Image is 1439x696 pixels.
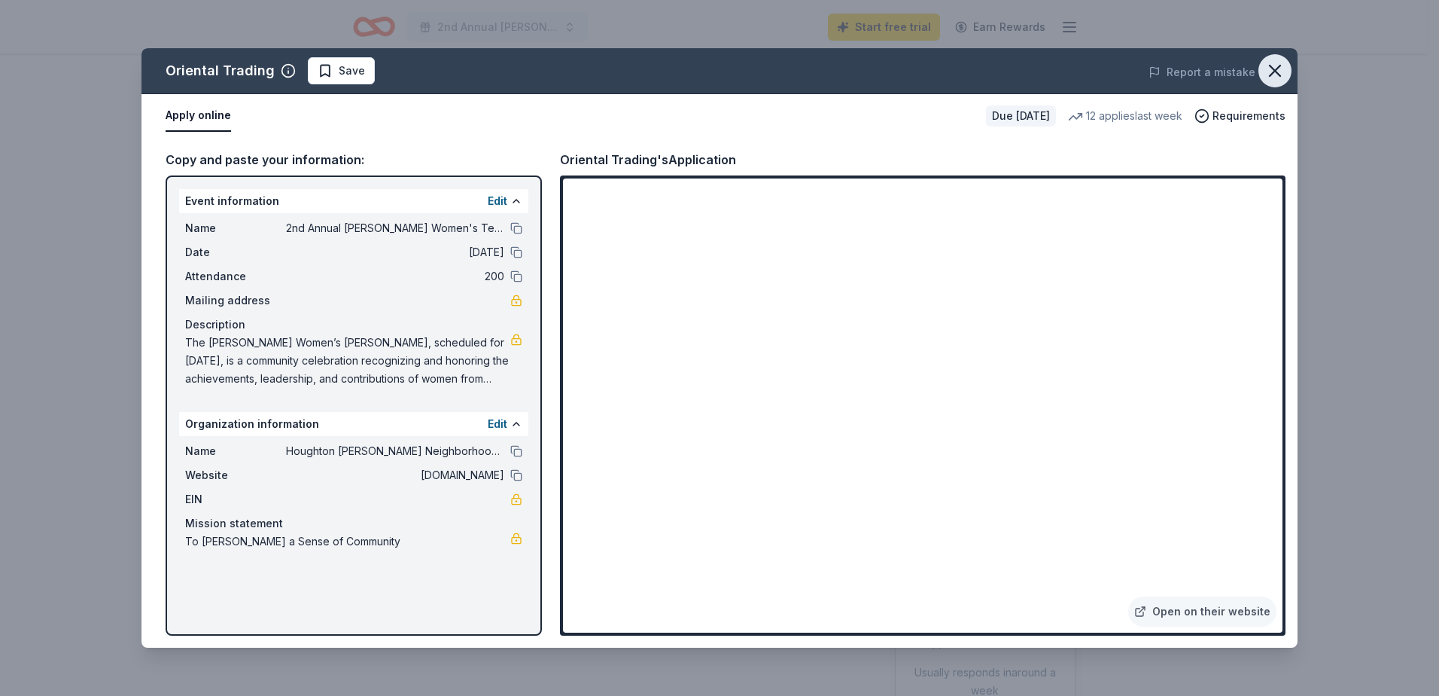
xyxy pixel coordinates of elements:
[286,267,504,285] span: 200
[185,243,286,261] span: Date
[185,334,510,388] span: The [PERSON_NAME] Women’s [PERSON_NAME], scheduled for [DATE], is a community celebration recogni...
[1068,107,1182,125] div: 12 applies last week
[185,466,286,484] span: Website
[185,219,286,237] span: Name
[185,442,286,460] span: Name
[166,59,275,83] div: Oriental Trading
[166,150,542,169] div: Copy and paste your information:
[185,292,286,310] span: Mailing address
[286,442,504,460] span: Houghton [PERSON_NAME] Neighborhood Task Force Inc
[1148,63,1255,81] button: Report a mistake
[488,415,507,433] button: Edit
[185,533,510,551] span: To [PERSON_NAME] a Sense of Community
[1212,107,1285,125] span: Requirements
[1194,107,1285,125] button: Requirements
[179,189,528,213] div: Event information
[185,514,522,533] div: Mission statement
[339,62,365,80] span: Save
[986,105,1056,127] div: Due [DATE]
[286,219,504,237] span: 2nd Annual [PERSON_NAME] Women's Tea Brunch
[166,100,231,132] button: Apply online
[179,412,528,436] div: Organization information
[185,316,522,334] div: Description
[560,150,736,169] div: Oriental Trading's Application
[185,490,286,508] span: EIN
[185,267,286,285] span: Attendance
[286,243,504,261] span: [DATE]
[308,57,375,84] button: Save
[488,192,507,210] button: Edit
[1128,597,1276,627] a: Open on their website
[286,466,504,484] span: [DOMAIN_NAME]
